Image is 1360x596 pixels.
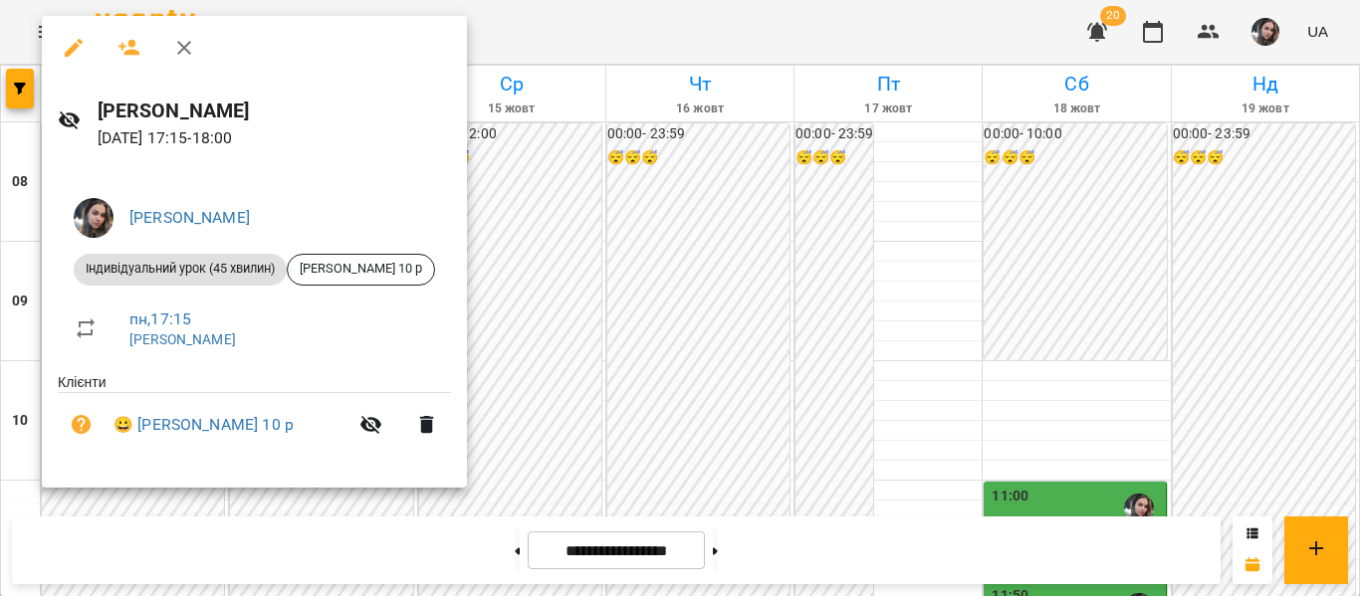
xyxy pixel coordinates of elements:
[74,198,113,238] img: dbbc503393f2fa42f8570b076f073f5e.jpeg
[288,260,434,278] span: [PERSON_NAME] 10 р
[98,126,451,150] p: [DATE] 17:15 - 18:00
[58,401,106,449] button: Візит ще не сплачено. Додати оплату?
[129,331,236,347] a: [PERSON_NAME]
[98,96,451,126] h6: [PERSON_NAME]
[113,413,294,437] a: 😀 [PERSON_NAME] 10 р
[129,309,191,328] a: пн , 17:15
[74,260,287,278] span: Індивідуальний урок (45 хвилин)
[287,254,435,286] div: [PERSON_NAME] 10 р
[129,208,250,227] a: [PERSON_NAME]
[58,372,451,465] ul: Клієнти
